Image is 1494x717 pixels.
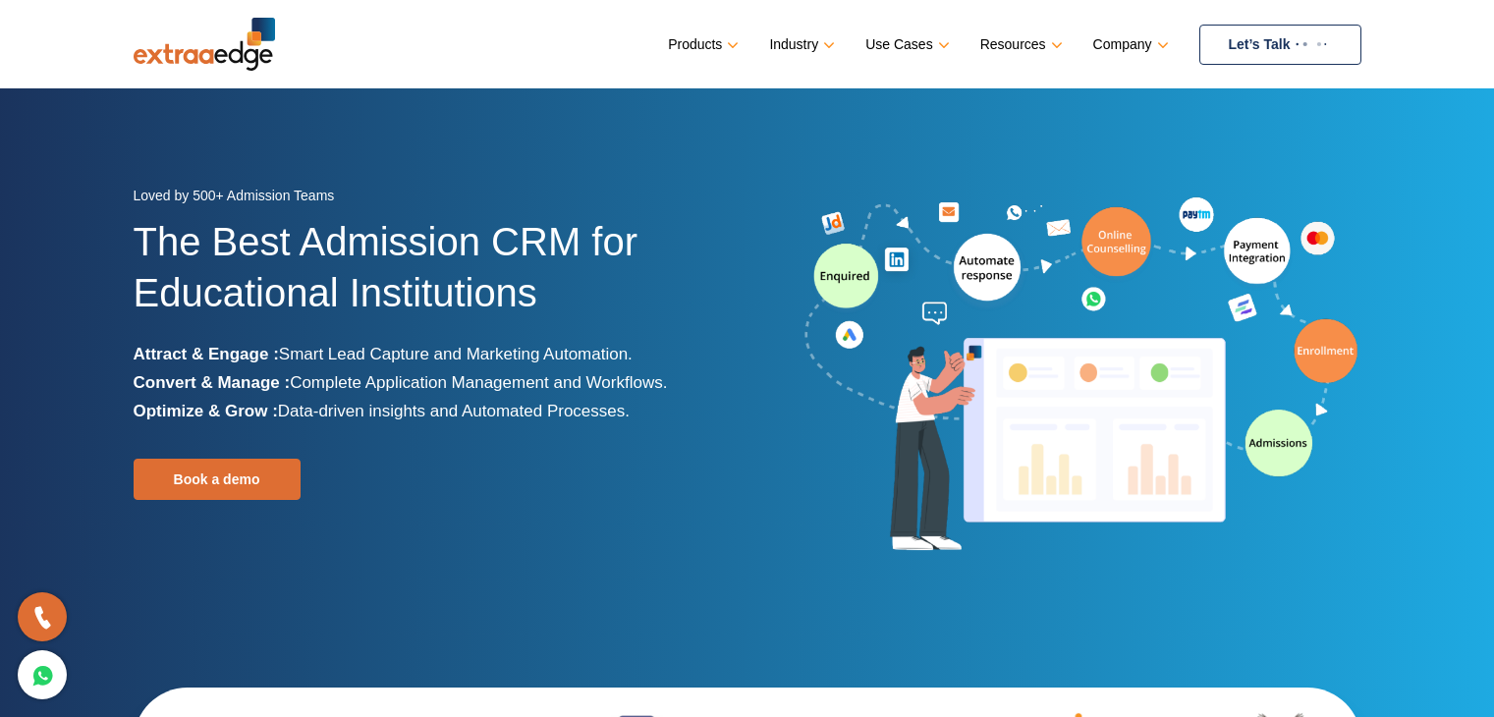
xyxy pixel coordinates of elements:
span: Complete Application Management and Workflows. [290,373,667,392]
div: Loved by 500+ Admission Teams [134,182,733,216]
a: Products [668,30,735,59]
b: Optimize & Grow : [134,402,278,420]
a: Book a demo [134,459,301,500]
a: Company [1093,30,1165,59]
a: Use Cases [865,30,945,59]
h1: The Best Admission CRM for Educational Institutions [134,216,733,340]
a: Industry [769,30,831,59]
b: Convert & Manage : [134,373,291,392]
img: admission-software-home-page-header [802,193,1361,559]
a: Resources [980,30,1059,59]
b: Attract & Engage : [134,345,279,363]
span: Data-driven insights and Automated Processes. [278,402,630,420]
span: Smart Lead Capture and Marketing Automation. [279,345,633,363]
a: Let’s Talk [1199,25,1361,65]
